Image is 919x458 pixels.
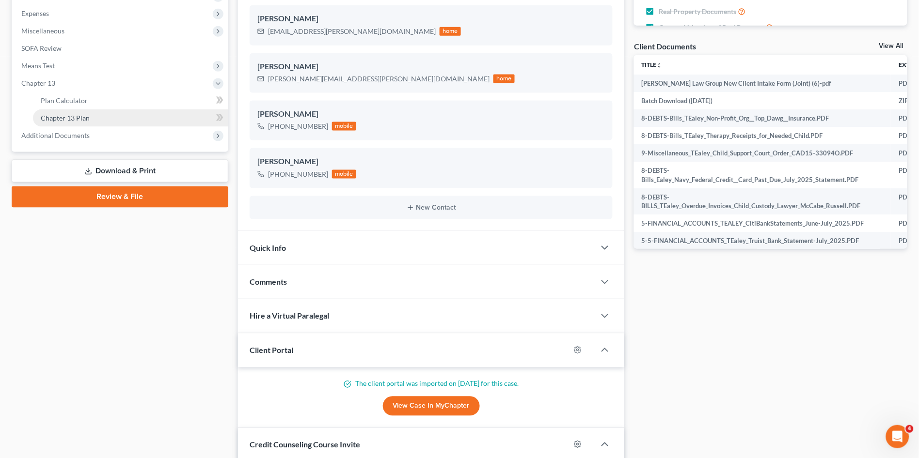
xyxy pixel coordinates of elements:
td: 8-DEBTS-Bills_TEaley_Therapy_Receipts_for_Needed_Child.PDF [634,127,891,144]
span: Credit Counseling Course Invite [250,440,360,449]
td: 8-DEBTS-Bills_TEaley_Non-Profit_Org__Top_Dawg__Insurance.PDF [634,109,891,127]
div: [PHONE_NUMBER] [268,122,328,131]
a: SOFA Review [14,40,228,57]
div: mobile [332,122,356,131]
button: New Contact [257,204,605,212]
a: Titleunfold_more [642,61,663,68]
div: [PERSON_NAME][EMAIL_ADDRESS][PERSON_NAME][DOMAIN_NAME] [268,74,490,84]
iframe: Intercom live chat [886,425,909,448]
div: [EMAIL_ADDRESS][PERSON_NAME][DOMAIN_NAME] [268,27,436,36]
td: Batch Download ([DATE]) [634,92,891,109]
span: Comments [250,277,287,287]
td: 9-Miscellaneous_TEaley_Child_Support_Court_Order_CAD15-33094O.PDF [634,144,891,162]
div: [PERSON_NAME] [257,108,605,120]
a: View Case in MyChapter [383,397,480,416]
span: Real Property Documents [659,7,737,16]
div: Client Documents [634,41,696,51]
td: 5-FINANCIAL_ACCOUNTS_TEALEY_CitiBankStatements_June-July_2025.PDF [634,214,891,232]
span: Quick Info [250,244,286,253]
td: 8-DEBTS-BILLS_TEaley_Overdue_Invoices_Child_Custody_Lawyer_McCabe_Russell.PDF [634,188,891,215]
td: [PERSON_NAME] Law Group New Client Intake Form (Joint) (6)-pdf [634,75,891,92]
div: [PERSON_NAME] [257,61,605,73]
span: Current Valuation of Real Property [659,23,764,32]
div: mobile [332,170,356,179]
p: The client portal was imported on [DATE] for this case. [250,379,613,389]
a: View All [879,43,903,49]
i: unfold_more [657,62,663,68]
span: SOFA Review [21,44,62,52]
span: Chapter 13 [21,79,55,87]
td: 8-DEBTS-Bills_Ealey_Navy_Federal_Credit__Card_Past_Due_July_2025_Statement.PDF [634,162,891,188]
div: home [493,75,515,83]
td: 5-5-FINANCIAL_ACCOUNTS_TEaley_Truist_Bank_Statement-July_2025.PDF [634,232,891,249]
a: Plan Calculator [33,92,228,109]
span: Expenses [21,9,49,17]
span: 4 [906,425,914,433]
div: [PERSON_NAME] [257,13,605,25]
a: Chapter 13 Plan [33,109,228,127]
span: Miscellaneous [21,27,64,35]
div: home [440,27,461,36]
span: Client Portal [250,346,293,355]
span: Additional Documents [21,131,90,139]
div: [PHONE_NUMBER] [268,169,328,179]
div: [PERSON_NAME] [257,156,605,168]
span: Plan Calculator [41,96,88,105]
a: Download & Print [12,160,228,183]
a: Review & File [12,186,228,208]
span: Chapter 13 Plan [41,114,90,122]
span: Means Test [21,61,55,70]
span: Hire a Virtual Paralegal [250,311,329,321]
